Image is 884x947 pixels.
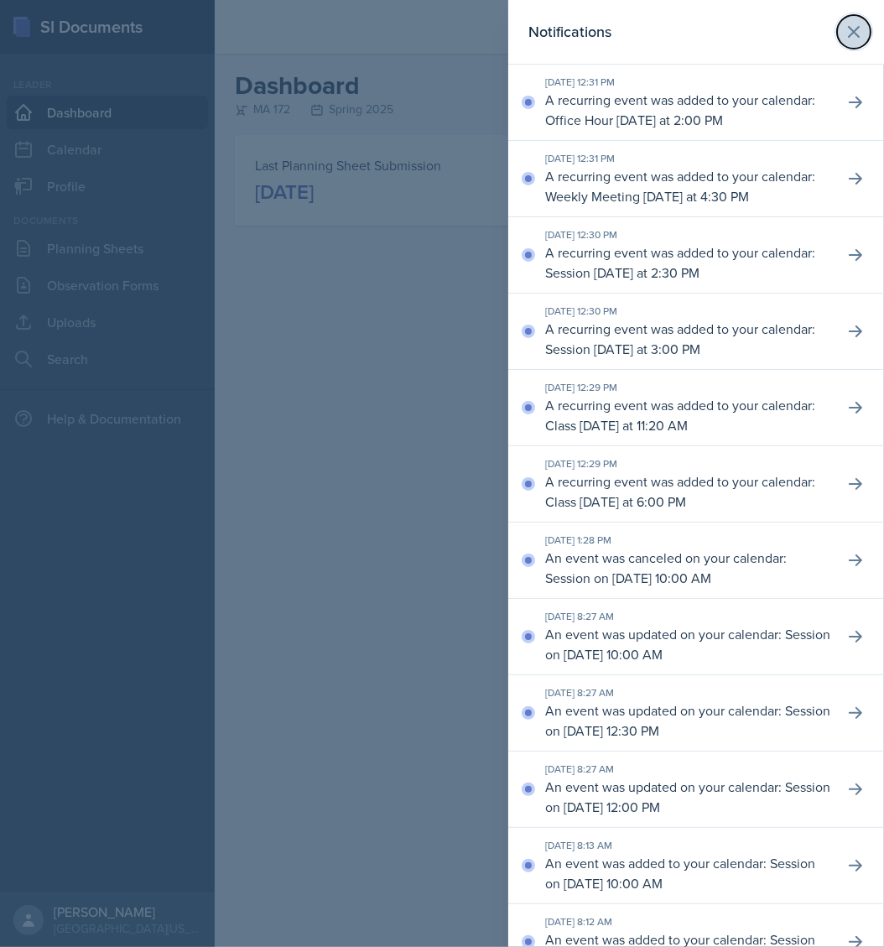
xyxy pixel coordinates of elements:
div: [DATE] 12:30 PM [545,304,830,319]
p: An event was canceled on your calendar: Session on [DATE] 10:00 AM [545,548,830,588]
p: A recurring event was added to your calendar: Office Hour [DATE] at 2:00 PM [545,90,830,130]
p: A recurring event was added to your calendar: Class [DATE] at 6:00 PM [545,471,830,512]
p: A recurring event was added to your calendar: Weekly Meeting [DATE] at 4:30 PM [545,166,830,206]
div: [DATE] 8:27 AM [545,609,830,624]
div: [DATE] 12:29 PM [545,456,830,471]
p: An event was updated on your calendar: Session on [DATE] 12:00 PM [545,777,830,817]
p: A recurring event was added to your calendar: Session [DATE] at 3:00 PM [545,319,830,359]
div: [DATE] 12:30 PM [545,227,830,242]
div: [DATE] 12:31 PM [545,151,830,166]
div: [DATE] 8:27 AM [545,762,830,777]
h2: Notifications [528,20,611,44]
p: An event was updated on your calendar: Session on [DATE] 12:30 PM [545,700,830,741]
div: [DATE] 12:31 PM [545,75,830,90]
div: [DATE] 1:28 PM [545,533,830,548]
p: A recurring event was added to your calendar: Class [DATE] at 11:20 AM [545,395,830,435]
div: [DATE] 8:13 AM [545,838,830,853]
div: [DATE] 8:27 AM [545,685,830,700]
div: [DATE] 12:29 PM [545,380,830,395]
p: An event was updated on your calendar: Session on [DATE] 10:00 AM [545,624,830,664]
p: An event was added to your calendar: Session on [DATE] 10:00 AM [545,853,830,893]
div: [DATE] 8:12 AM [545,914,830,929]
p: A recurring event was added to your calendar: Session [DATE] at 2:30 PM [545,242,830,283]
